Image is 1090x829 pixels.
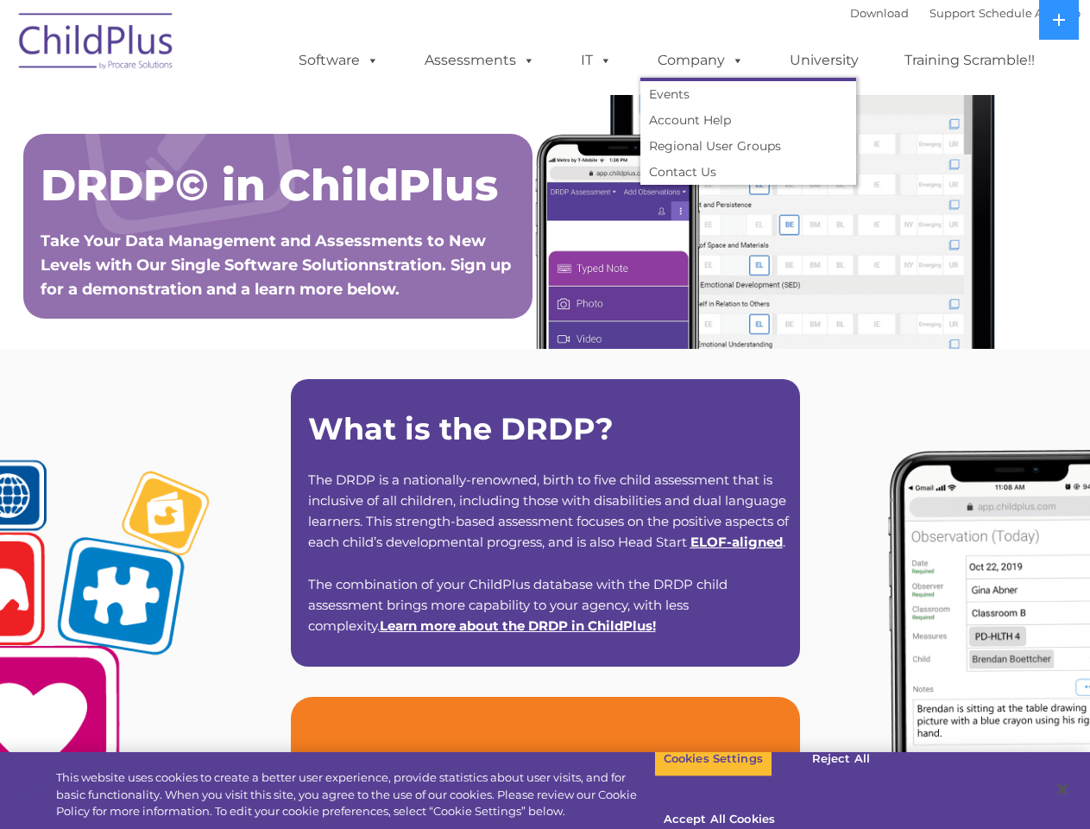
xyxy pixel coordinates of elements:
span: DRDP© in ChildPlus [41,159,498,212]
button: Reject All [787,741,895,777]
span: The combination of your ChildPlus database with the DRDP child assessment brings more capability ... [308,576,728,634]
a: Schedule A Demo [979,6,1081,20]
a: Support [929,6,975,20]
a: Regional User Groups [640,133,856,159]
a: IT [564,43,629,78]
span: The DRDP is a nationally-renowned, birth to five child assessment that is inclusive of all childr... [308,471,789,550]
a: Contact Us [640,159,856,185]
a: Software [281,43,396,78]
font: | [850,6,1081,20]
a: Download [850,6,909,20]
div: This website uses cookies to create a better user experience, provide statistics about user visit... [56,769,654,820]
img: ChildPlus by Procare Solutions [10,1,183,87]
span: ! [380,617,656,634]
button: Close [1043,770,1081,808]
a: Account Help [640,107,856,133]
a: ELOF-aligned [690,534,783,550]
a: Events [640,81,856,107]
a: Training Scramble!! [887,43,1052,78]
button: Cookies Settings [654,741,772,777]
a: Assessments [407,43,552,78]
a: Company [640,43,761,78]
a: University [772,43,876,78]
strong: What is the DRDP? [308,410,614,447]
span: Take Your Data Management and Assessments to New Levels with Our Single Software Solutionnstratio... [41,231,511,299]
a: Learn more about the DRDP in ChildPlus [380,617,652,634]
